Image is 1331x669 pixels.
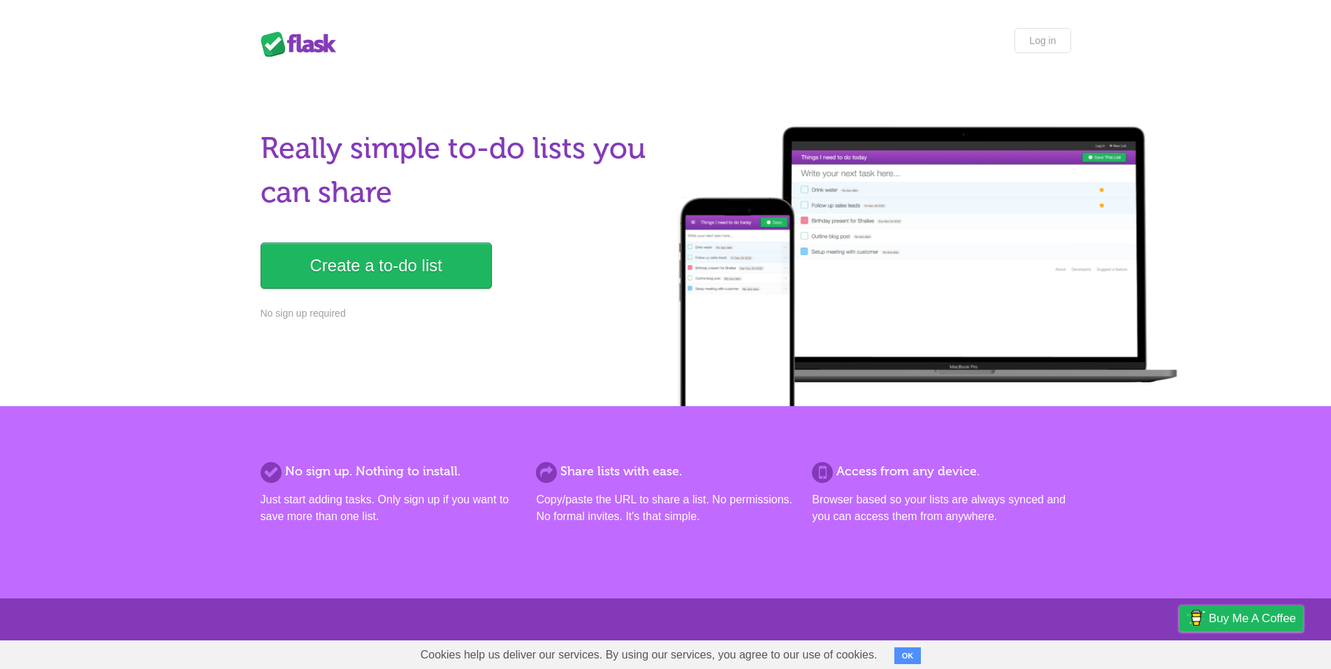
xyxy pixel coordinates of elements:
p: Browser based so your lists are always synced and you can access them from anywhere. [812,491,1070,525]
h2: No sign up. Nothing to install. [261,462,519,481]
h2: Access from any device. [812,462,1070,481]
a: Create a to-do list [261,243,492,289]
span: Buy me a coffee [1209,606,1296,631]
a: Log in [1014,28,1070,53]
a: Buy me a coffee [1179,605,1303,631]
img: Buy me a coffee [1186,606,1205,630]
button: OK [894,647,922,664]
p: Just start adding tasks. Only sign up if you want to save more than one list. [261,491,519,525]
span: Cookies help us deliver our services. By using our services, you agree to our use of cookies. [407,641,892,669]
p: No sign up required [261,306,657,321]
h2: Share lists with ease. [536,462,794,481]
h1: Really simple to-do lists you can share [261,127,657,215]
div: Flask Lists [261,31,344,57]
p: Copy/paste the URL to share a list. No permissions. No formal invites. It's that simple. [536,491,794,525]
